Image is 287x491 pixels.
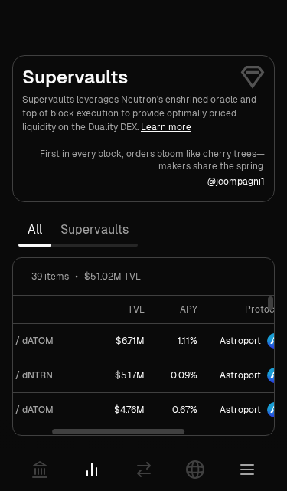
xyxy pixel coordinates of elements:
[84,270,141,283] span: $51.02M TVL
[18,214,51,245] a: All
[22,65,265,90] h2: Supervaults
[220,404,261,416] span: Astroport
[31,270,69,283] span: 39 items
[93,393,154,427] a: $4.76M
[220,335,261,347] span: Astroport
[51,214,138,245] a: Supervaults
[93,324,154,358] a: $6.71M
[154,358,207,392] a: 0.09%
[103,303,145,316] div: TVL
[93,358,154,392] a: $5.17M
[126,148,265,160] p: orders bloom like cherry trees—
[207,175,265,188] p: @ jcompagni1
[216,303,282,316] div: Protocol
[22,93,265,134] p: Supervaults leverages Neutron's enshrined oracle and top of block execution to provide optimally ...
[22,148,265,172] a: First in every block,orders bloom like cherry trees—makers share the spring.
[220,369,261,381] span: Astroport
[154,324,207,358] a: 1.11%
[154,393,207,427] a: 0.67%
[40,148,123,160] p: First in every block,
[141,121,191,133] a: Learn more
[158,160,265,172] p: makers share the spring.
[163,303,197,316] div: APY
[207,175,265,188] a: @jcompagni1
